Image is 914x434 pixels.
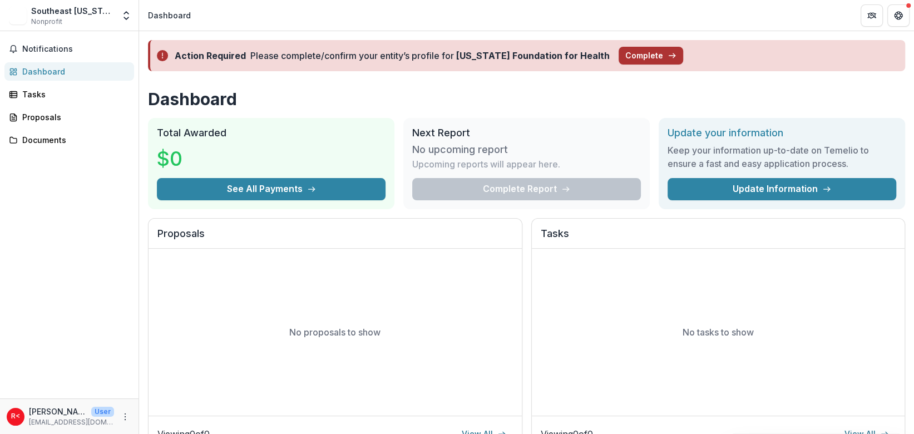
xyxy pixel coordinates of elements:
[22,111,125,123] div: Proposals
[175,49,246,62] div: Action Required
[22,88,125,100] div: Tasks
[683,325,754,339] p: No tasks to show
[31,5,114,17] div: Southeast [US_STATE] Area Agency on Aging
[668,127,896,139] h2: Update your information
[22,45,130,54] span: Notifications
[157,144,240,174] h3: $0
[887,4,910,27] button: Get Help
[4,85,134,103] a: Tasks
[22,66,125,77] div: Dashboard
[31,17,62,27] span: Nonprofit
[157,178,386,200] button: See All Payments
[619,47,683,65] button: Complete
[148,9,191,21] div: Dashboard
[412,127,641,139] h2: Next Report
[29,417,114,427] p: [EMAIL_ADDRESS][DOMAIN_NAME]
[861,4,883,27] button: Partners
[157,228,513,249] h2: Proposals
[4,62,134,81] a: Dashboard
[4,131,134,149] a: Documents
[668,144,896,170] h3: Keep your information up-to-date on Temelio to ensure a fast and easy application process.
[668,178,896,200] a: Update Information
[9,7,27,24] img: Southeast Missouri Area Agency on Aging
[289,325,381,339] p: No proposals to show
[4,108,134,126] a: Proposals
[250,49,610,62] div: Please complete/confirm your entity’s profile for
[456,50,610,61] strong: [US_STATE] Foundation for Health
[118,410,132,423] button: More
[22,134,125,146] div: Documents
[157,127,386,139] h2: Total Awarded
[412,144,508,156] h3: No upcoming report
[148,89,905,109] h1: Dashboard
[29,406,87,417] p: [PERSON_NAME] <[EMAIL_ADDRESS][DOMAIN_NAME]>
[118,4,134,27] button: Open entity switcher
[11,413,20,420] div: Regina Vonhasseln <reginav@agingmatters2u.com>
[144,7,195,23] nav: breadcrumb
[412,157,560,171] p: Upcoming reports will appear here.
[4,40,134,58] button: Notifications
[541,228,896,249] h2: Tasks
[91,407,114,417] p: User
